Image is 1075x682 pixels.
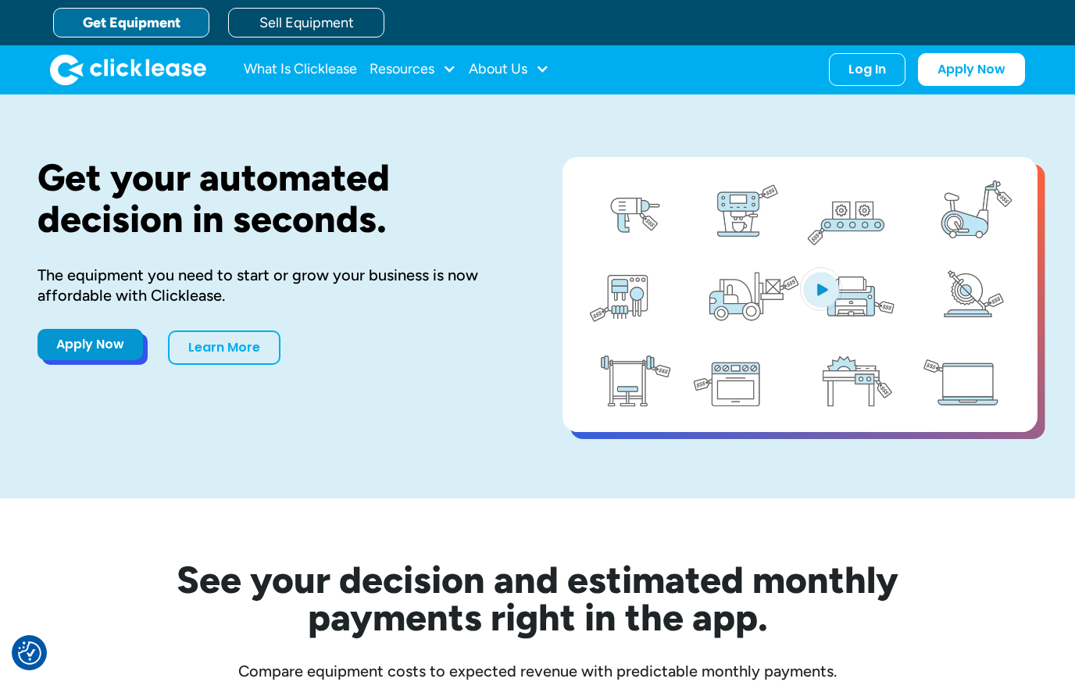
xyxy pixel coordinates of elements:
[918,53,1025,86] a: Apply Now
[50,54,206,85] img: Clicklease logo
[168,330,280,365] a: Learn More
[18,641,41,665] img: Revisit consent button
[228,8,384,37] a: Sell Equipment
[244,54,357,85] a: What Is Clicklease
[53,8,209,37] a: Get Equipment
[37,265,512,305] div: The equipment you need to start or grow your business is now affordable with Clicklease.
[18,641,41,665] button: Consent Preferences
[37,157,512,240] h1: Get your automated decision in seconds.
[100,561,975,636] h2: See your decision and estimated monthly payments right in the app.
[469,54,549,85] div: About Us
[50,54,206,85] a: home
[800,267,842,311] img: Blue play button logo on a light blue circular background
[848,62,886,77] div: Log In
[562,157,1037,432] a: open lightbox
[370,54,456,85] div: Resources
[37,329,143,360] a: Apply Now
